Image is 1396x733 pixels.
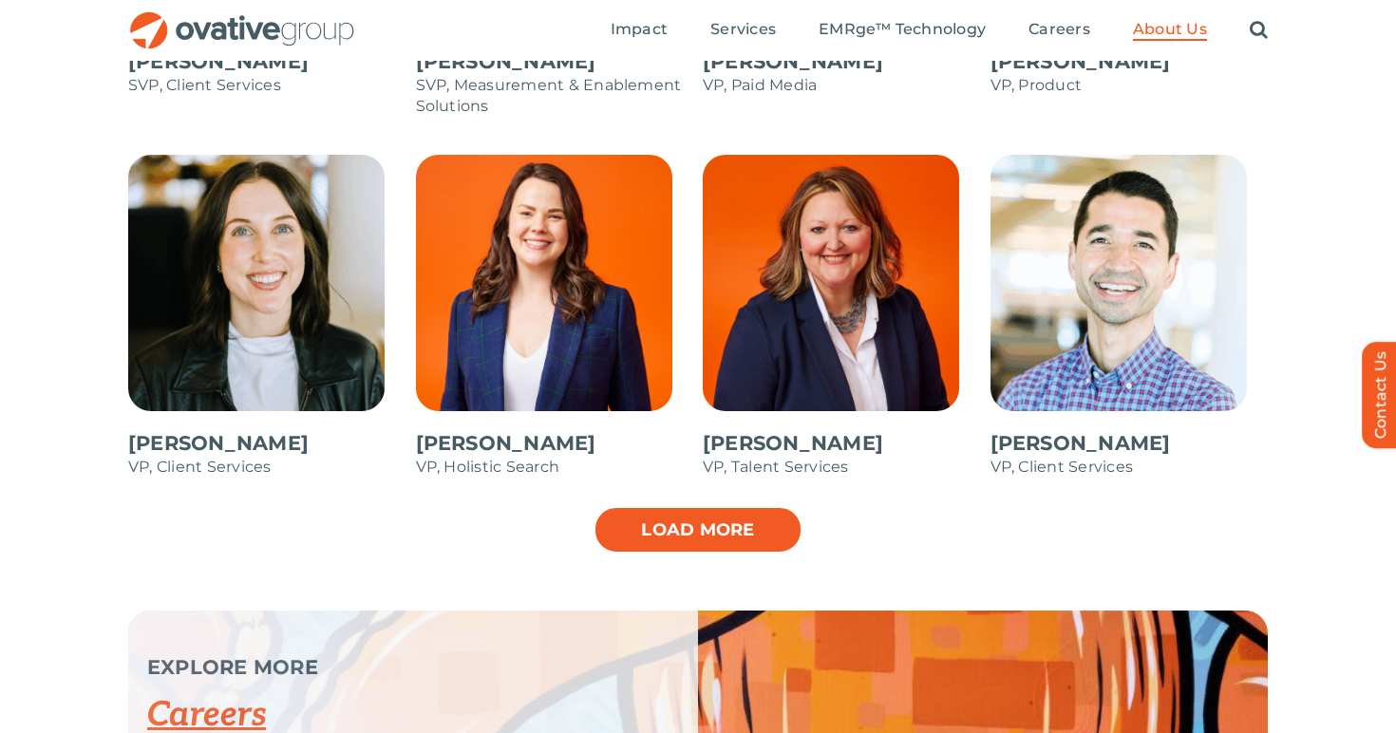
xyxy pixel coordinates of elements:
span: Impact [611,20,668,39]
span: Careers [1028,20,1090,39]
a: Impact [611,20,668,41]
span: About Us [1133,20,1207,39]
a: OG_Full_horizontal_RGB [128,9,356,28]
a: About Us [1133,20,1207,41]
a: Services [710,20,776,41]
span: Services [710,20,776,39]
a: Load more [594,506,802,554]
a: Careers [1028,20,1090,41]
a: EMRge™ Technology [819,20,986,41]
p: EXPLORE MORE [147,658,651,677]
a: Search [1250,20,1268,41]
span: EMRge™ Technology [819,20,986,39]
